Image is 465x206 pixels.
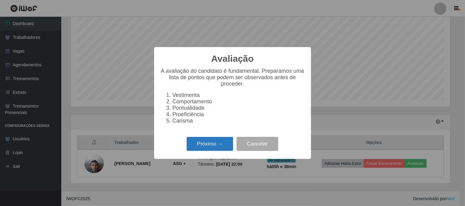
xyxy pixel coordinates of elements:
[237,137,278,151] button: Cancelar
[187,137,233,151] button: Próximo →
[160,68,305,87] p: A avaliação do candidato é fundamental. Preparamos uma lista de pontos que podem ser observados a...
[173,105,305,111] li: Pontualidade
[173,92,305,98] li: Vestimenta
[173,118,305,124] li: Carisma
[173,98,305,105] li: Comportamento
[173,111,305,118] li: Proeficiência
[211,53,254,64] h2: Avaliação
